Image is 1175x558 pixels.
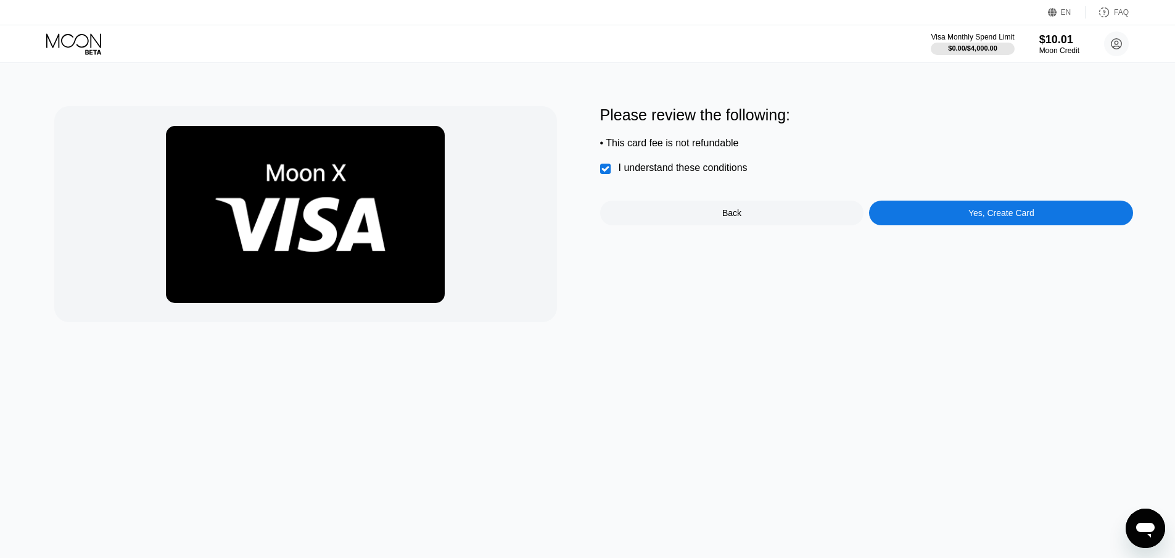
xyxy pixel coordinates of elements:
[948,44,997,52] div: $0.00 / $4,000.00
[600,138,1134,149] div: • This card fee is not refundable
[1039,33,1079,46] div: $10.01
[931,33,1014,41] div: Visa Monthly Spend Limit
[869,201,1133,225] div: Yes, Create Card
[600,201,864,225] div: Back
[1061,8,1071,17] div: EN
[722,208,741,218] div: Back
[1039,33,1079,55] div: $10.01Moon Credit
[1126,509,1165,548] iframe: Кнопка запуска окна обмена сообщениями
[600,163,612,175] div: 
[968,208,1034,218] div: Yes, Create Card
[1039,46,1079,55] div: Moon Credit
[1086,6,1129,19] div: FAQ
[600,106,1134,124] div: Please review the following:
[1114,8,1129,17] div: FAQ
[619,162,748,173] div: I understand these conditions
[931,33,1014,55] div: Visa Monthly Spend Limit$0.00/$4,000.00
[1048,6,1086,19] div: EN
